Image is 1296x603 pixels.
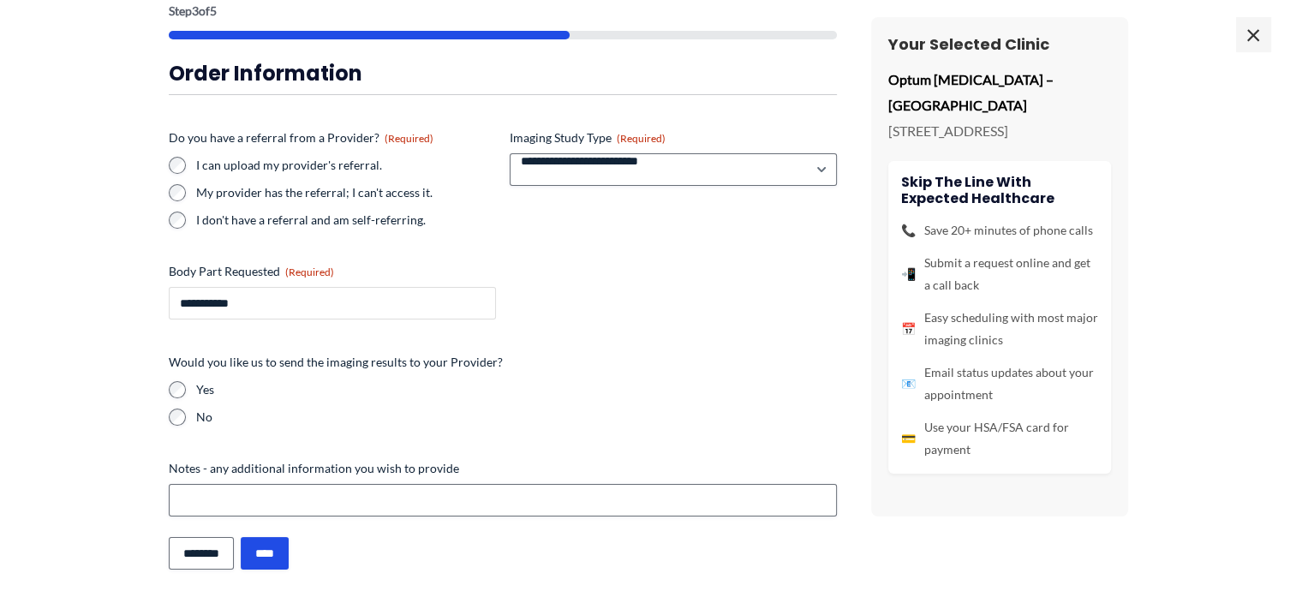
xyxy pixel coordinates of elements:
[196,212,496,229] label: I don't have a referral and am self-referring.
[196,184,496,201] label: My provider has the referral; I can't access it.
[888,67,1111,117] p: Optum [MEDICAL_DATA] – [GEOGRAPHIC_DATA]
[196,381,837,398] label: Yes
[210,3,217,18] span: 5
[169,263,496,280] label: Body Part Requested
[1236,17,1270,51] span: ×
[617,132,666,145] span: (Required)
[901,361,1098,406] li: Email status updates about your appointment
[169,460,837,477] label: Notes - any additional information you wish to provide
[169,129,433,146] legend: Do you have a referral from a Provider?
[888,34,1111,54] h3: Your Selected Clinic
[901,416,1098,461] li: Use your HSA/FSA card for payment
[196,157,496,174] label: I can upload my provider's referral.
[169,354,503,371] legend: Would you like us to send the imaging results to your Provider?
[901,373,916,395] span: 📧
[901,252,1098,296] li: Submit a request online and get a call back
[169,5,837,17] p: Step of
[285,266,334,278] span: (Required)
[169,60,837,87] h3: Order Information
[196,409,837,426] label: No
[901,427,916,450] span: 💳
[888,118,1111,144] p: [STREET_ADDRESS]
[901,307,1098,351] li: Easy scheduling with most major imaging clinics
[901,219,916,242] span: 📞
[901,174,1098,206] h4: Skip the line with Expected Healthcare
[385,132,433,145] span: (Required)
[901,219,1098,242] li: Save 20+ minutes of phone calls
[901,318,916,340] span: 📅
[901,263,916,285] span: 📲
[192,3,199,18] span: 3
[510,129,837,146] label: Imaging Study Type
